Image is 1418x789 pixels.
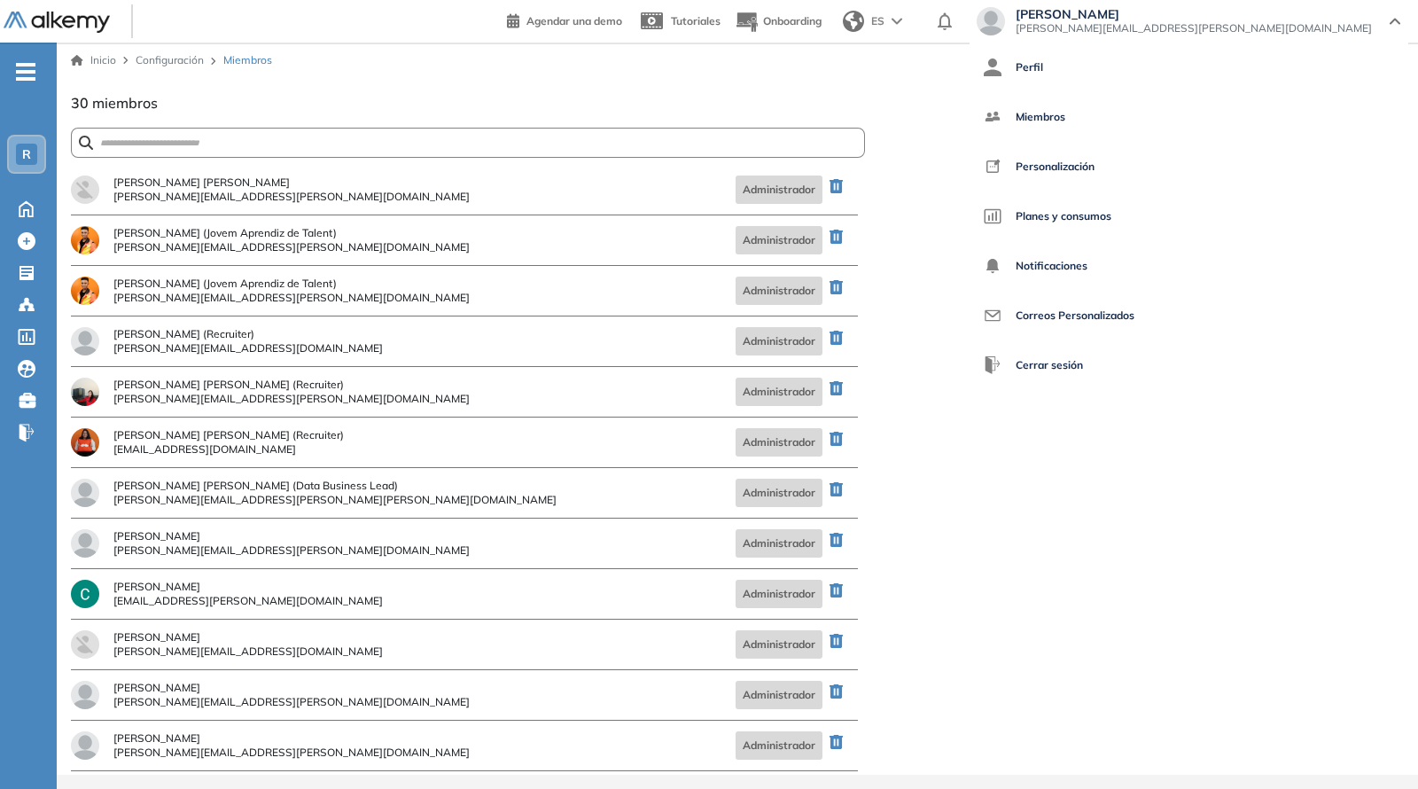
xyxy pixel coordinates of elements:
a: Miembros [984,96,1393,138]
span: [PERSON_NAME][EMAIL_ADDRESS][DOMAIN_NAME] [113,646,383,657]
button: Cerrar sesión [984,344,1083,387]
span: R [22,147,31,161]
span: [PERSON_NAME][EMAIL_ADDRESS][PERSON_NAME][DOMAIN_NAME] [113,697,470,707]
img: icon [984,158,1001,176]
span: [PERSON_NAME] [PERSON_NAME] [113,177,470,188]
span: 30 [71,94,89,112]
span: Administrador [736,226,822,254]
a: Planes y consumos [984,195,1393,238]
span: [PERSON_NAME][EMAIL_ADDRESS][PERSON_NAME][DOMAIN_NAME] [113,293,470,303]
span: Configuración [136,53,204,66]
img: icon [984,207,1001,225]
a: Agendar una demo [507,9,622,30]
img: icon [984,59,1001,76]
span: [PERSON_NAME] [PERSON_NAME] (Recruiter) [113,379,470,390]
button: Onboarding [735,3,822,41]
span: [PERSON_NAME][EMAIL_ADDRESS][PERSON_NAME][DOMAIN_NAME] [113,394,470,404]
span: Notificaciones [1016,245,1087,287]
span: [PERSON_NAME][EMAIL_ADDRESS][PERSON_NAME][DOMAIN_NAME] [1016,21,1372,35]
span: Administrador [736,378,822,406]
a: Notificaciones [984,245,1393,287]
span: [EMAIL_ADDRESS][DOMAIN_NAME] [113,444,344,455]
span: [PERSON_NAME][EMAIL_ADDRESS][PERSON_NAME][PERSON_NAME][DOMAIN_NAME] [113,495,557,505]
img: icon [984,307,1001,324]
span: [PERSON_NAME] [113,531,470,542]
span: [PERSON_NAME][EMAIL_ADDRESS][PERSON_NAME][DOMAIN_NAME] [113,545,470,556]
span: ES [871,13,884,29]
a: Inicio [71,52,116,68]
a: Perfil [984,46,1393,89]
img: icon [984,356,1001,374]
span: [PERSON_NAME] [113,683,470,693]
a: Personalización [984,145,1393,188]
img: icon [984,257,1001,275]
span: Administrador [736,277,822,305]
span: Administrador [736,630,822,659]
span: [PERSON_NAME] [PERSON_NAME] (Recruiter) [113,430,344,441]
span: Administrador [736,479,822,507]
span: Personalización [1016,145,1095,188]
span: [PERSON_NAME][EMAIL_ADDRESS][PERSON_NAME][DOMAIN_NAME] [113,242,470,253]
span: Correos Personalizados [1016,294,1134,337]
i: - [16,70,35,74]
span: [EMAIL_ADDRESS][PERSON_NAME][DOMAIN_NAME] [113,596,383,606]
span: [PERSON_NAME] [113,582,383,592]
span: Agendar una demo [526,14,622,27]
span: [PERSON_NAME] [PERSON_NAME] (Data Business Lead) [113,480,557,491]
span: Miembros [223,52,272,68]
span: [PERSON_NAME][EMAIL_ADDRESS][DOMAIN_NAME] [113,343,383,354]
span: [PERSON_NAME] [1016,7,1372,21]
span: Administrador [736,327,822,355]
span: Cerrar sesión [1016,344,1083,387]
span: [PERSON_NAME] [113,733,470,744]
span: Planes y consumos [1016,195,1111,238]
span: Administrador [736,731,822,760]
span: [PERSON_NAME] (Recruiter) [113,329,383,340]
img: icon [984,108,1001,126]
img: arrow [892,18,902,25]
span: miembros [92,94,158,112]
span: Administrador [736,529,822,558]
span: Administrador [736,580,822,608]
span: [PERSON_NAME][EMAIL_ADDRESS][PERSON_NAME][DOMAIN_NAME] [113,191,470,202]
span: [PERSON_NAME][EMAIL_ADDRESS][PERSON_NAME][DOMAIN_NAME] [113,747,470,758]
span: Administrador [736,176,822,204]
span: [PERSON_NAME] (Jovem Aprendiz de Talent) [113,228,470,238]
img: Logo [4,12,110,34]
span: Miembros [1016,96,1065,138]
span: Onboarding [763,14,822,27]
span: [PERSON_NAME] (Jovem Aprendiz de Talent) [113,278,470,289]
a: Correos Personalizados [984,294,1393,337]
span: Perfil [1016,46,1043,89]
span: Tutoriales [671,14,721,27]
span: Administrador [736,428,822,457]
span: [PERSON_NAME] [113,632,383,643]
span: Administrador [736,681,822,709]
img: world [843,11,864,32]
